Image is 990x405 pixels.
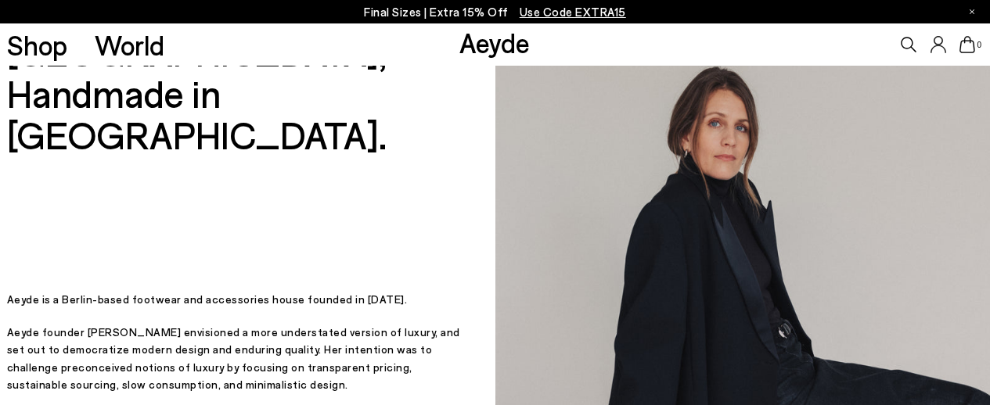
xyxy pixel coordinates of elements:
[95,31,164,59] a: World
[975,41,983,49] span: 0
[459,26,530,59] a: Aeyde
[7,31,67,59] a: Shop
[364,2,626,22] p: Final Sizes | Extra 15% Off
[520,5,626,19] span: Navigate to /collections/ss25-final-sizes
[7,324,464,394] p: Aeyde founder [PERSON_NAME] envisioned a more understated version of luxury, and set out to democ...
[7,291,464,308] p: Aeyde is a Berlin-based footwear and accessories house founded in [DATE].
[959,36,975,53] a: 0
